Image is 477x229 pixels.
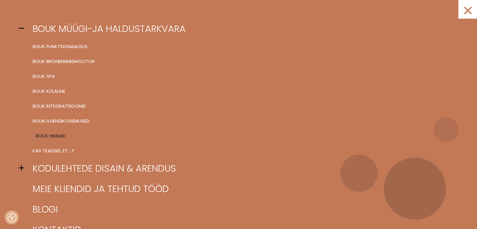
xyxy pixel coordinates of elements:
a: BOUK hinnad [31,128,461,143]
a: Meie kliendid ja tehtud tööd [28,179,458,199]
a: Blogi [28,199,458,220]
a: Kodulehtede disain & arendus [28,158,458,179]
a: BOUK BRONEERIMISMOOTOR [28,54,458,69]
a: BOUK FUNKTSIONAALSUS [28,39,458,54]
a: BOUK müügi-ja haldustarkvara [28,19,458,39]
img: Revisit consent button [7,213,16,222]
a: BOUK INTEGRATSIOONID [28,99,458,114]
a: Kas teadsid, et….? [28,143,458,158]
button: Nõusolekueelistused [7,213,16,222]
a: BOUK SPA [28,69,458,84]
a: BOUK KÜLALINE [28,84,458,99]
a: BOUKi kliendikogemused [28,114,458,128]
